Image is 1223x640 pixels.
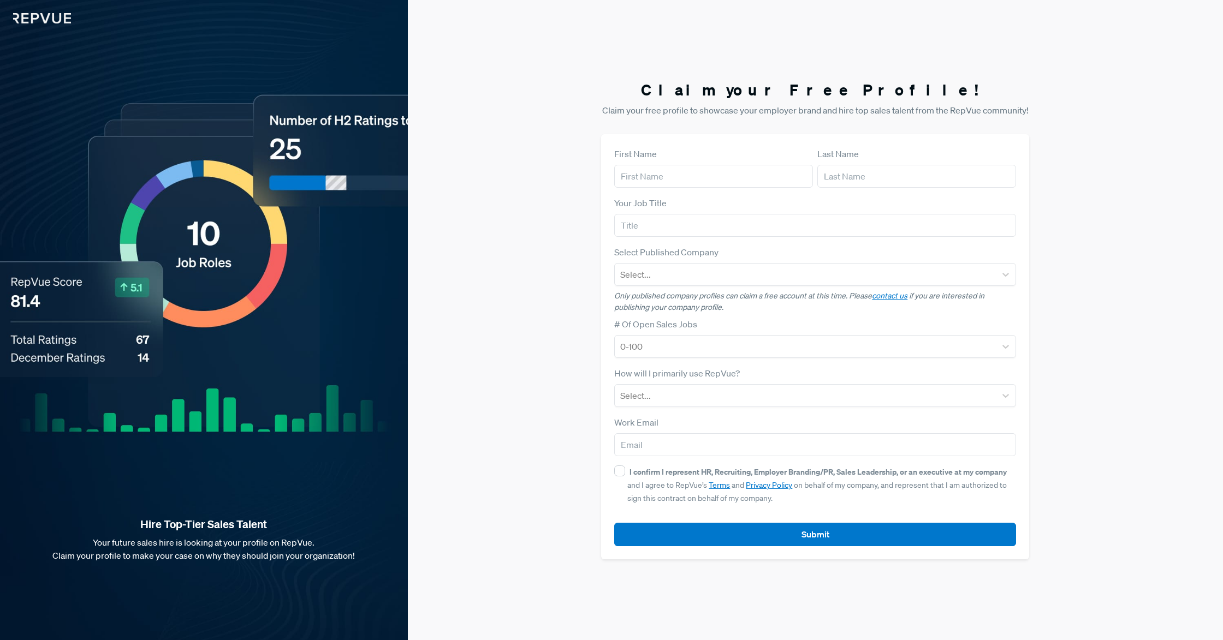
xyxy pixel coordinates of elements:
label: Work Email [614,416,658,429]
strong: Hire Top-Tier Sales Talent [17,517,390,531]
label: Last Name [817,147,859,160]
input: First Name [614,165,813,188]
label: First Name [614,147,657,160]
span: and I agree to RepVue’s and on behalf of my company, and represent that I am authorized to sign t... [627,467,1007,503]
label: Your Job Title [614,196,667,210]
input: Last Name [817,165,1016,188]
strong: I confirm I represent HR, Recruiting, Employer Branding/PR, Sales Leadership, or an executive at ... [630,466,1007,477]
p: Your future sales hire is looking at your profile on RepVue. Claim your profile to make your case... [17,536,390,562]
h3: Claim your Free Profile! [601,81,1029,99]
input: Email [614,433,1016,456]
a: Privacy Policy [746,480,792,490]
a: contact us [872,291,907,301]
button: Submit [614,523,1016,546]
p: Only published company profiles can claim a free account at this time. Please if you are interest... [614,290,1016,313]
label: Select Published Company [614,246,719,259]
label: How will I primarily use RepVue? [614,367,740,380]
input: Title [614,214,1016,237]
p: Claim your free profile to showcase your employer brand and hire top sales talent from the RepVue... [601,104,1029,117]
a: Terms [709,480,730,490]
label: # Of Open Sales Jobs [614,318,697,331]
